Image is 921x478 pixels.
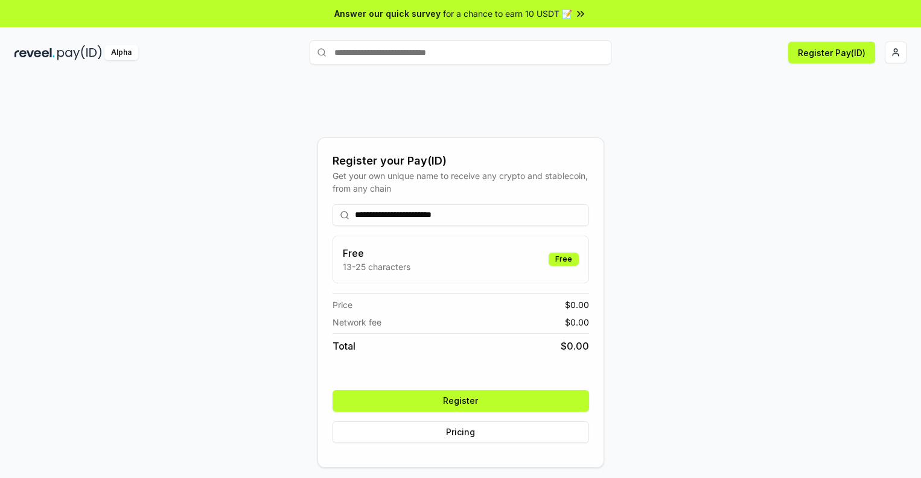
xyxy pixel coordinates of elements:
[333,390,589,412] button: Register
[333,316,381,329] span: Network fee
[57,45,102,60] img: pay_id
[565,298,589,311] span: $ 0.00
[443,7,572,20] span: for a chance to earn 10 USDT 📝
[343,260,410,273] p: 13-25 characters
[788,42,875,63] button: Register Pay(ID)
[561,339,589,353] span: $ 0.00
[104,45,138,60] div: Alpha
[334,7,441,20] span: Answer our quick survey
[333,153,589,169] div: Register your Pay(ID)
[333,169,589,195] div: Get your own unique name to receive any crypto and stablecoin, from any chain
[333,339,355,353] span: Total
[565,316,589,329] span: $ 0.00
[14,45,55,60] img: reveel_dark
[333,421,589,443] button: Pricing
[333,298,352,311] span: Price
[343,246,410,260] h3: Free
[549,253,579,266] div: Free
